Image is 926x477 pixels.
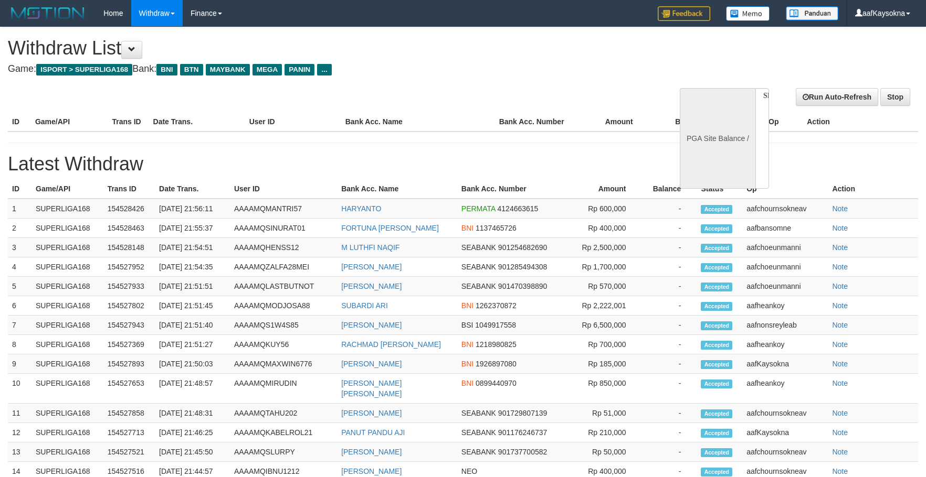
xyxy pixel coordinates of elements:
[498,282,547,290] span: 901470398890
[31,219,103,238] td: SUPERLIGA168
[642,374,697,404] td: -
[103,423,155,442] td: 154527713
[649,112,719,132] th: Balance
[476,224,517,232] span: 1137465726
[476,340,517,349] span: 1218980825
[832,263,848,271] a: Note
[8,404,31,423] td: 11
[230,219,337,238] td: AAAAMQSINURAT01
[701,341,732,350] span: Accepted
[8,199,31,219] td: 1
[155,335,230,354] td: [DATE] 21:51:27
[701,244,732,253] span: Accepted
[701,468,732,476] span: Accepted
[572,219,641,238] td: Rp 400,000
[31,423,103,442] td: SUPERLIGA168
[701,409,732,418] span: Accepted
[180,64,203,75] span: BTN
[230,277,337,296] td: AAAAMQLASTBUTNOT
[658,6,710,21] img: Feedback.jpg
[341,379,402,398] a: [PERSON_NAME] [PERSON_NAME]
[461,282,496,290] span: SEABANK
[461,263,496,271] span: SEABANK
[572,374,641,404] td: Rp 850,000
[642,423,697,442] td: -
[31,354,103,374] td: SUPERLIGA168
[230,404,337,423] td: AAAAMQTAHU202
[230,335,337,354] td: AAAAMQKUY56
[341,243,399,252] a: M LUTHFI NAQIF
[31,277,103,296] td: SUPERLIGA168
[572,238,641,257] td: Rp 2,500,000
[341,224,439,232] a: FORTUNA [PERSON_NAME]
[832,282,848,290] a: Note
[31,404,103,423] td: SUPERLIGA168
[701,263,732,272] span: Accepted
[155,277,230,296] td: [DATE] 21:51:51
[742,257,828,277] td: aafchoeunmanni
[642,238,697,257] td: -
[230,442,337,462] td: AAAAMQSLURPY
[31,335,103,354] td: SUPERLIGA168
[832,224,848,232] a: Note
[31,316,103,335] td: SUPERLIGA168
[642,404,697,423] td: -
[572,404,641,423] td: Rp 51,000
[341,360,402,368] a: [PERSON_NAME]
[832,321,848,329] a: Note
[31,199,103,219] td: SUPERLIGA168
[8,354,31,374] td: 9
[498,448,547,456] span: 901737700582
[8,442,31,462] td: 13
[642,442,697,462] td: -
[680,88,755,189] div: PGA Site Balance /
[230,316,337,335] td: AAAAMQS1W4S85
[341,448,402,456] a: [PERSON_NAME]
[36,64,132,75] span: ISPORT > SUPERLIGA168
[155,238,230,257] td: [DATE] 21:54:51
[701,224,732,233] span: Accepted
[341,204,381,213] a: HARYANTO
[572,442,641,462] td: Rp 50,000
[572,277,641,296] td: Rp 570,000
[245,112,341,132] th: User ID
[155,296,230,316] td: [DATE] 21:51:45
[103,354,155,374] td: 154527893
[8,423,31,442] td: 12
[495,112,572,132] th: Bank Acc. Number
[8,112,31,132] th: ID
[341,428,405,437] a: PANUT PANDU AJI
[252,64,282,75] span: MEGA
[103,442,155,462] td: 154527521
[742,316,828,335] td: aafnonsreyleab
[642,316,697,335] td: -
[31,238,103,257] td: SUPERLIGA168
[31,257,103,277] td: SUPERLIGA168
[461,409,496,417] span: SEABANK
[230,238,337,257] td: AAAAMQHENSS12
[832,428,848,437] a: Note
[572,354,641,374] td: Rp 185,000
[149,112,245,132] th: Date Trans.
[155,316,230,335] td: [DATE] 21:51:40
[155,442,230,462] td: [DATE] 21:45:50
[742,442,828,462] td: aafchournsokneav
[701,205,732,214] span: Accepted
[498,428,547,437] span: 901176246737
[642,179,697,199] th: Balance
[8,64,607,74] h4: Game: Bank:
[31,179,103,199] th: Game/API
[341,112,495,132] th: Bank Acc. Name
[461,204,496,213] span: PERMATA
[742,404,828,423] td: aafchournsokneav
[103,296,155,316] td: 154527802
[832,409,848,417] a: Note
[341,321,402,329] a: [PERSON_NAME]
[230,257,337,277] td: AAAAMQZALFA28MEI
[742,238,828,257] td: aafchoeunmanni
[8,38,607,59] h1: Withdraw List
[108,112,149,132] th: Trans ID
[476,379,517,387] span: 0899440970
[31,374,103,404] td: SUPERLIGA168
[103,404,155,423] td: 154527858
